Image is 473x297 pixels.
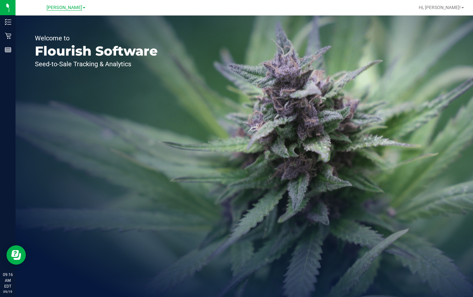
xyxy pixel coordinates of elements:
inline-svg: Reports [5,47,11,53]
p: Welcome to [35,35,158,41]
span: Hi, [PERSON_NAME]! [419,5,461,10]
p: Seed-to-Sale Tracking & Analytics [35,61,158,67]
iframe: Resource center [6,245,26,265]
p: 09/19 [3,289,13,294]
inline-svg: Inventory [5,19,11,25]
p: 09:16 AM EDT [3,272,13,289]
span: [PERSON_NAME] [47,5,82,11]
p: Flourish Software [35,45,158,58]
inline-svg: Retail [5,33,11,39]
